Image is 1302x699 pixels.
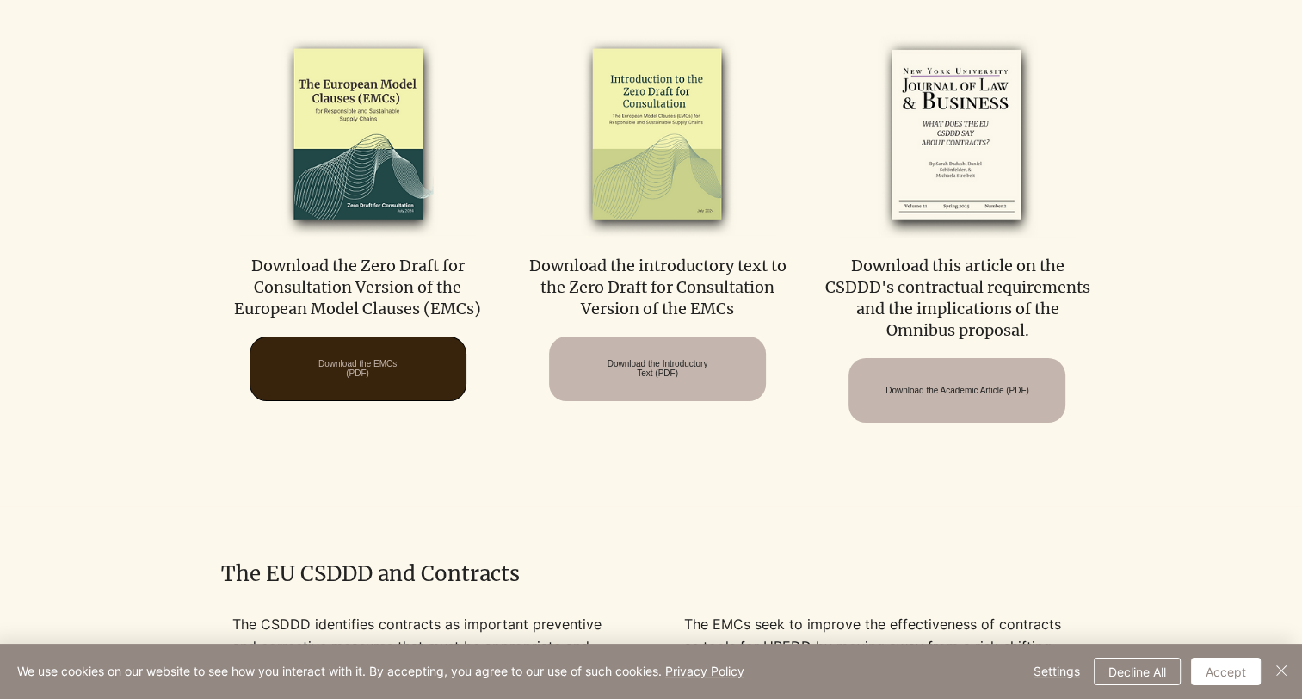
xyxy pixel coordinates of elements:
[1034,659,1080,684] span: Settings
[540,33,775,238] img: emcs_zero_draft_intro_2024_edited.png
[839,33,1075,238] img: RCP Toolkit Cover Mockups 1 (6)_edited.png
[521,255,793,320] p: Download the introductory text to the Zero Draft for Consultation Version of the EMCs
[318,359,397,378] span: Download the EMCs (PDF)
[665,664,744,678] a: Privacy Policy
[848,358,1065,423] a: Download the Academic Article (PDF)
[221,560,1082,589] h2: The EU CSDDD and Contracts
[1191,658,1261,685] button: Accept
[1271,658,1292,685] button: Close
[608,359,708,378] span: Download the Introductory Text (PDF)
[822,255,1093,342] p: Download this article on the CSDDD's contractual requirements and the implications of the Omnibus...
[17,664,744,679] span: We use cookies on our website to see how you interact with it. By accepting, you agree to our use...
[222,255,493,320] p: Download the Zero Draft for Consultation Version of the European Model Clauses (EMCs)
[549,337,766,401] a: Download the Introductory Text (PDF)
[1271,660,1292,681] img: Close
[250,337,466,401] a: Download the EMCs (PDF)
[1094,658,1181,685] button: Decline All
[239,33,475,238] img: EMCs-zero-draft-2024_edited.png
[885,386,1029,395] span: Download the Academic Article (PDF)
